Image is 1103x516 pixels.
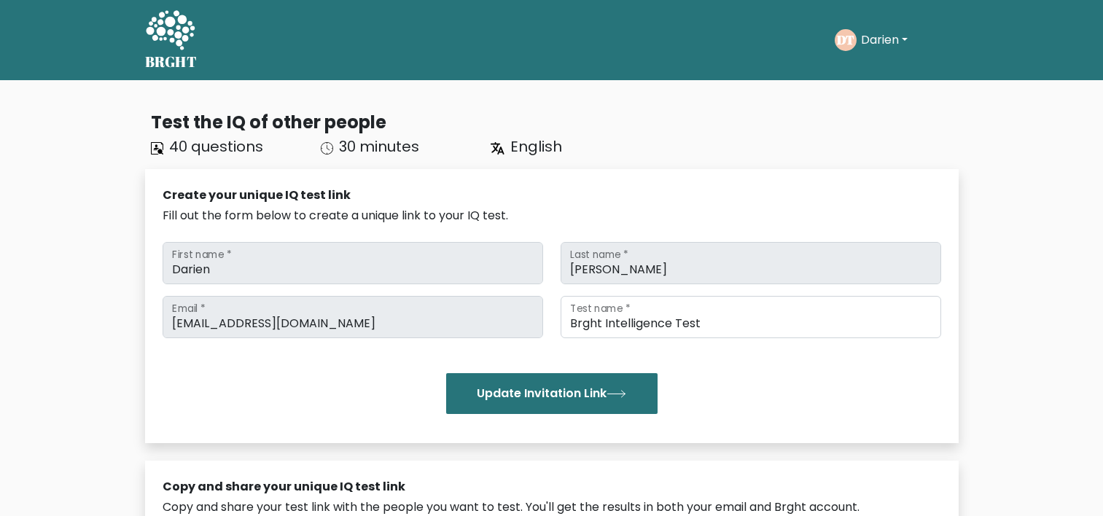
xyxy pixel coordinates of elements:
div: Test the IQ of other people [151,109,959,136]
button: Darien [857,31,912,50]
div: Create your unique IQ test link [163,187,941,204]
span: English [510,136,562,157]
div: Copy and share your unique IQ test link [163,478,941,496]
span: 30 minutes [339,136,419,157]
div: Fill out the form below to create a unique link to your IQ test. [163,207,941,224]
a: BRGHT [145,6,198,74]
span: 40 questions [169,136,263,157]
div: Copy and share your test link with the people you want to test. You'll get the results in both yo... [163,499,941,516]
text: DT [837,31,854,48]
input: Last name [561,242,941,284]
input: Email [163,296,543,338]
button: Update Invitation Link [446,373,658,414]
h5: BRGHT [145,53,198,71]
input: First name [163,242,543,284]
input: Test name [561,296,941,338]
